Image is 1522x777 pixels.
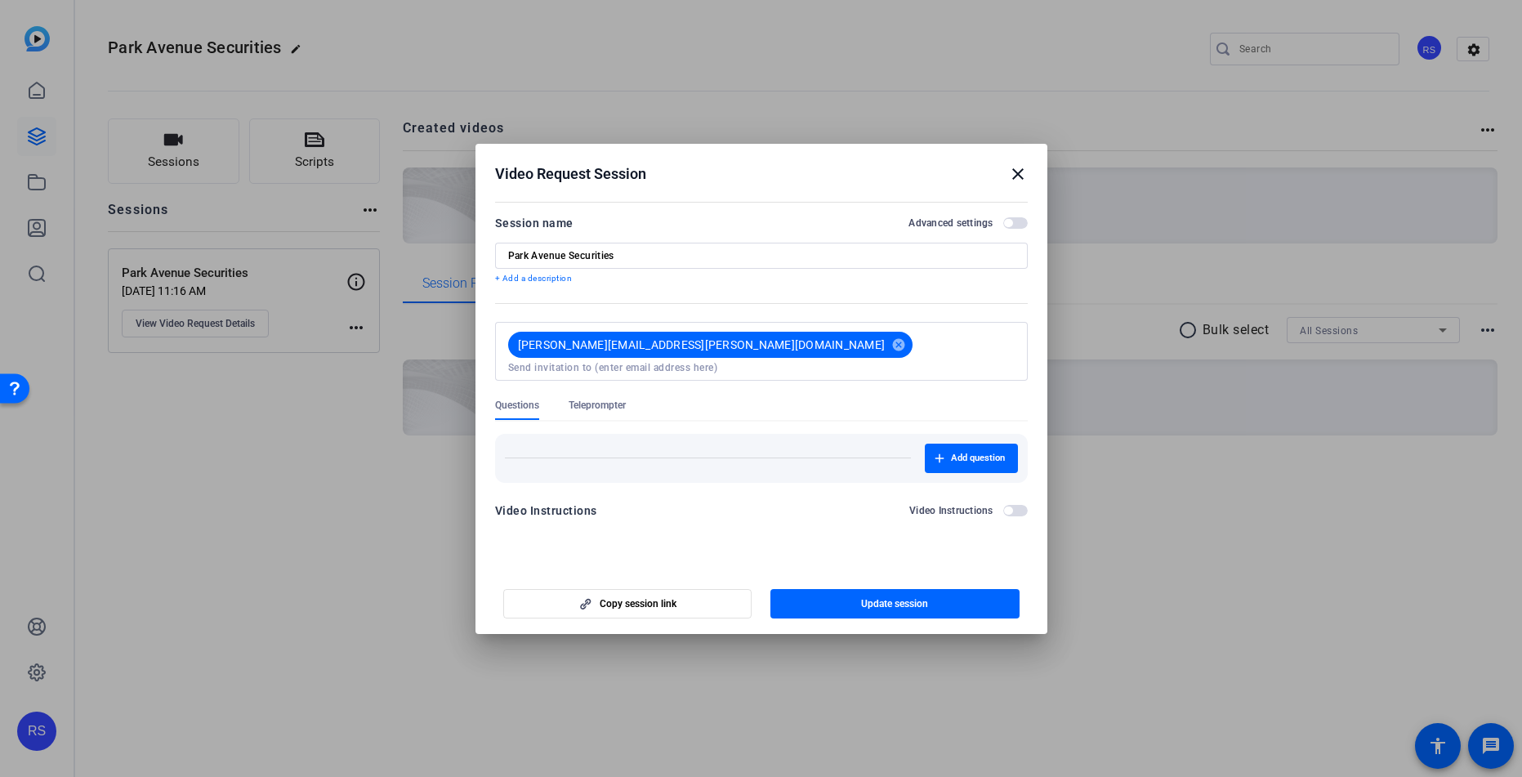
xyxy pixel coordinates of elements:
button: Update session [770,589,1020,618]
span: Update session [861,597,928,610]
h2: Advanced settings [908,217,993,230]
mat-icon: close [1008,164,1028,184]
h2: Video Instructions [909,504,993,517]
span: Add question [951,452,1005,465]
span: Teleprompter [569,399,626,412]
input: Enter Session Name [508,249,1015,262]
div: Video Instructions [495,501,597,520]
div: Session name [495,213,574,233]
span: [PERSON_NAME][EMAIL_ADDRESS][PERSON_NAME][DOMAIN_NAME] [518,337,886,353]
mat-icon: cancel [885,337,913,352]
button: Add question [925,444,1018,473]
div: Video Request Session [495,164,1028,184]
span: Copy session link [600,597,676,610]
span: Questions [495,399,539,412]
p: + Add a description [495,272,1028,285]
button: Copy session link [503,589,752,618]
input: Send invitation to (enter email address here) [508,361,1015,374]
